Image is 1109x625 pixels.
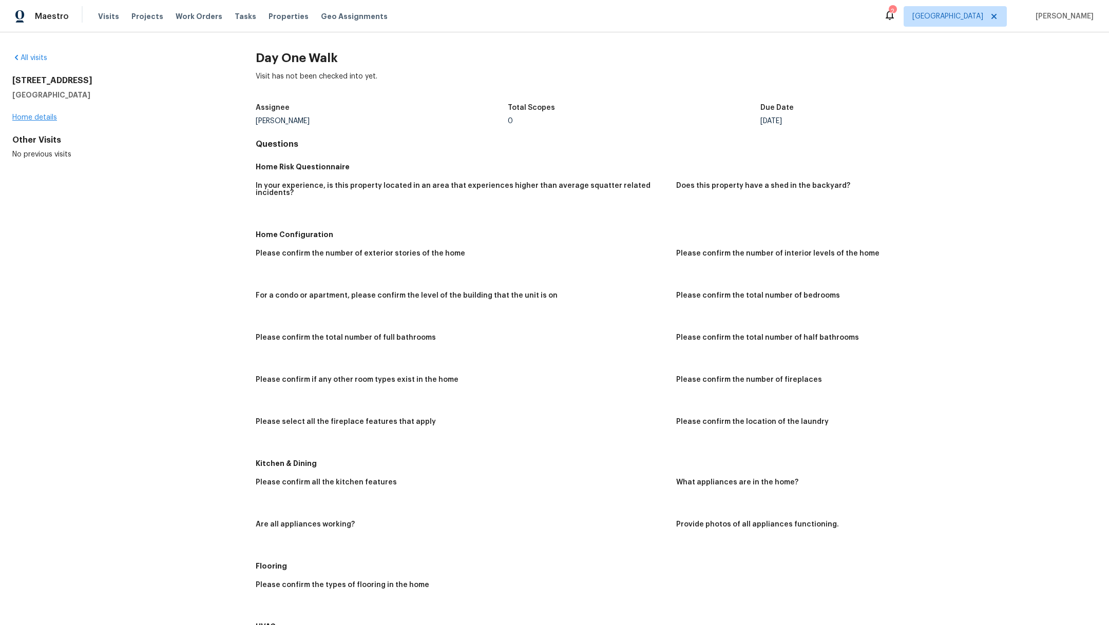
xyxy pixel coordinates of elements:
h5: Provide photos of all appliances functioning. [676,521,839,528]
h5: Does this property have a shed in the backyard? [676,182,850,189]
h5: Assignee [256,104,290,111]
a: All visits [12,54,47,62]
h5: Flooring [256,561,1097,571]
h5: Are all appliances working? [256,521,355,528]
span: Tasks [235,13,256,20]
span: [GEOGRAPHIC_DATA] [912,11,983,22]
h4: Questions [256,139,1097,149]
h5: Please confirm if any other room types exist in the home [256,376,458,383]
h5: Please confirm the location of the laundry [676,418,829,425]
a: Home details [12,114,57,121]
span: [PERSON_NAME] [1031,11,1094,22]
h5: Please confirm the types of flooring in the home [256,581,429,589]
span: No previous visits [12,151,71,158]
div: 0 [508,118,760,125]
h5: Home Configuration [256,229,1097,240]
h2: [STREET_ADDRESS] [12,75,223,86]
div: Other Visits [12,135,223,145]
span: Maestro [35,11,69,22]
div: [PERSON_NAME] [256,118,508,125]
h5: Please select all the fireplace features that apply [256,418,436,425]
span: Projects [131,11,163,22]
span: Visits [98,11,119,22]
h5: Please confirm all the kitchen features [256,479,397,486]
h5: Please confirm the total number of full bathrooms [256,334,436,341]
h5: For a condo or apartment, please confirm the level of the building that the unit is on [256,292,558,299]
h2: Day One Walk [256,53,1097,63]
h5: What appliances are in the home? [676,479,798,486]
span: Geo Assignments [321,11,388,22]
h5: Please confirm the total number of half bathrooms [676,334,859,341]
span: Work Orders [176,11,222,22]
h5: Total Scopes [508,104,555,111]
h5: Home Risk Questionnaire [256,162,1097,172]
div: 2 [889,6,896,16]
div: Visit has not been checked into yet. [256,71,1097,98]
h5: Please confirm the number of exterior stories of the home [256,250,465,257]
h5: Please confirm the number of fireplaces [676,376,822,383]
h5: Please confirm the total number of bedrooms [676,292,840,299]
h5: Please confirm the number of interior levels of the home [676,250,879,257]
div: [DATE] [760,118,1013,125]
h5: [GEOGRAPHIC_DATA] [12,90,223,100]
h5: Kitchen & Dining [256,458,1097,468]
h5: Due Date [760,104,794,111]
h5: In your experience, is this property located in an area that experiences higher than average squa... [256,182,668,197]
span: Properties [269,11,309,22]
